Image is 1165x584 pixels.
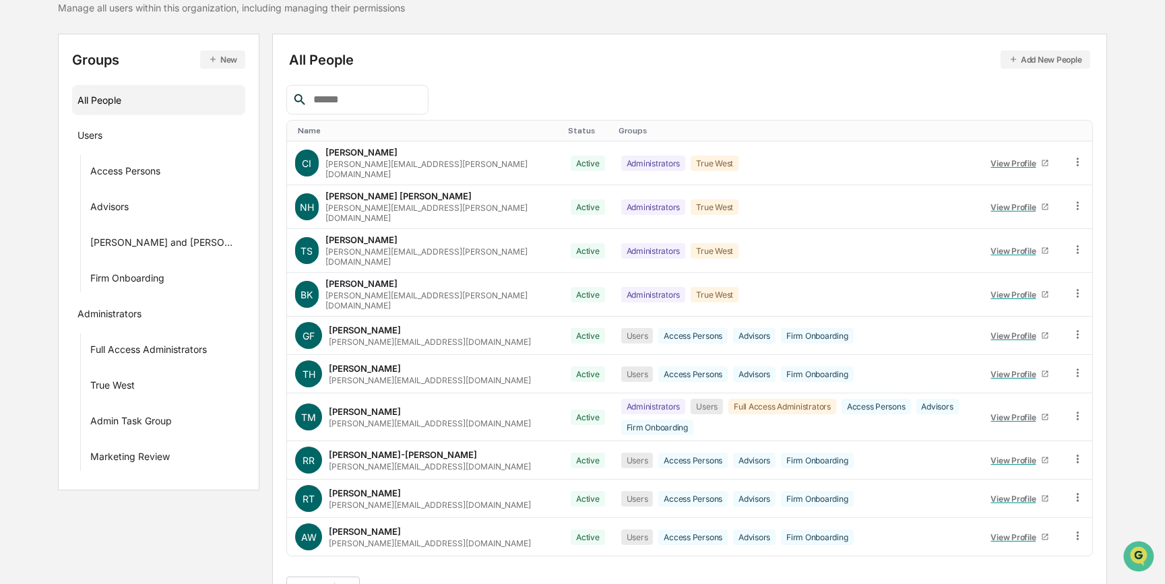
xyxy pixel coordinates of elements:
span: Attestations [111,170,167,183]
div: View Profile [991,331,1042,341]
a: View Profile [985,450,1055,471]
div: View Profile [991,455,1042,465]
div: Active [571,199,605,215]
span: Preclearance [27,170,87,183]
div: Firm Onboarding [621,420,693,435]
div: Manage all users within this organization, including managing their permissions [58,2,405,13]
a: Powered byPylon [95,228,163,238]
div: True West [90,379,135,395]
div: Advisors [733,366,776,382]
iframe: Open customer support [1122,540,1158,576]
span: CI [302,158,311,169]
div: Active [571,366,605,382]
div: Firm Onboarding [90,272,164,288]
div: Users [77,129,102,145]
div: Advisors [733,453,776,468]
a: View Profile [985,325,1055,346]
div: 🗄️ [98,171,108,182]
div: [PERSON_NAME] [PERSON_NAME] [325,191,472,201]
div: [PERSON_NAME] [325,278,398,289]
span: Data Lookup [27,195,85,209]
div: [PERSON_NAME] [329,526,401,537]
a: View Profile [985,153,1055,174]
a: View Profile [985,527,1055,548]
div: Admin Task Group [90,415,172,431]
span: RT [303,493,315,505]
div: Firm Onboarding [781,453,853,468]
div: Active [571,243,605,259]
div: Administrators [621,156,686,171]
div: All People [289,51,1090,69]
img: 1746055101610-c473b297-6a78-478c-a979-82029cc54cd1 [13,103,38,127]
div: Users [621,328,654,344]
div: Access Persons [658,366,728,382]
span: TS [301,245,313,257]
div: [PERSON_NAME] and [PERSON_NAME] Onboarding [90,236,240,253]
div: True West [691,287,738,302]
div: Groups [72,51,245,69]
div: Firm Onboarding [781,491,853,507]
span: TM [301,412,316,423]
div: [PERSON_NAME][EMAIL_ADDRESS][DOMAIN_NAME] [329,461,531,472]
div: View Profile [991,494,1042,504]
div: Administrators [621,243,686,259]
div: [PERSON_NAME][EMAIL_ADDRESS][PERSON_NAME][DOMAIN_NAME] [325,159,555,179]
a: View Profile [985,240,1055,261]
div: 🔎 [13,197,24,207]
div: [PERSON_NAME] [329,488,401,498]
div: Toggle SortBy [568,126,608,135]
div: Access Persons [658,328,728,344]
div: Active [571,491,605,507]
div: Administrators [621,399,686,414]
div: Advisors [733,491,776,507]
div: Toggle SortBy [982,126,1058,135]
span: GF [303,330,315,342]
div: Users [621,453,654,468]
div: Users [691,399,723,414]
div: Firm Onboarding [781,366,853,382]
div: View Profile [991,246,1042,256]
div: [PERSON_NAME][EMAIL_ADDRESS][DOMAIN_NAME] [329,337,531,347]
span: RR [303,455,315,466]
div: 🖐️ [13,171,24,182]
a: View Profile [985,284,1055,305]
div: Active [571,287,605,302]
div: Start new chat [46,103,221,117]
div: Administrators [77,308,141,324]
div: Toggle SortBy [298,126,557,135]
div: Advisors [916,399,959,414]
div: [PERSON_NAME] [329,406,401,417]
div: Advisors [90,201,129,217]
div: Active [571,156,605,171]
div: [PERSON_NAME]-[PERSON_NAME] [329,449,477,460]
div: Toggle SortBy [619,126,972,135]
div: Administrators [621,199,686,215]
div: [PERSON_NAME] [325,234,398,245]
span: TH [303,368,315,380]
div: Access Persons [842,399,911,414]
div: Active [571,453,605,468]
span: AW [301,531,317,543]
div: [PERSON_NAME][EMAIL_ADDRESS][PERSON_NAME][DOMAIN_NAME] [325,247,555,267]
div: Advisors [733,328,776,344]
div: Users [621,366,654,382]
div: Marketing Review [90,451,170,467]
span: BK [301,289,313,300]
div: Access Persons [658,529,728,545]
div: [PERSON_NAME][EMAIL_ADDRESS][PERSON_NAME][DOMAIN_NAME] [325,203,555,223]
span: Pylon [134,228,163,238]
div: Firm Onboarding [781,328,853,344]
a: View Profile [985,407,1055,428]
a: 🔎Data Lookup [8,190,90,214]
div: Active [571,328,605,344]
a: 🗄️Attestations [92,164,172,189]
div: Toggle SortBy [1074,126,1087,135]
div: True West [691,199,738,215]
p: How can we help? [13,28,245,50]
div: Full Access Administrators [728,399,836,414]
div: Users [621,491,654,507]
div: View Profile [991,158,1042,168]
div: Administrators [621,287,686,302]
